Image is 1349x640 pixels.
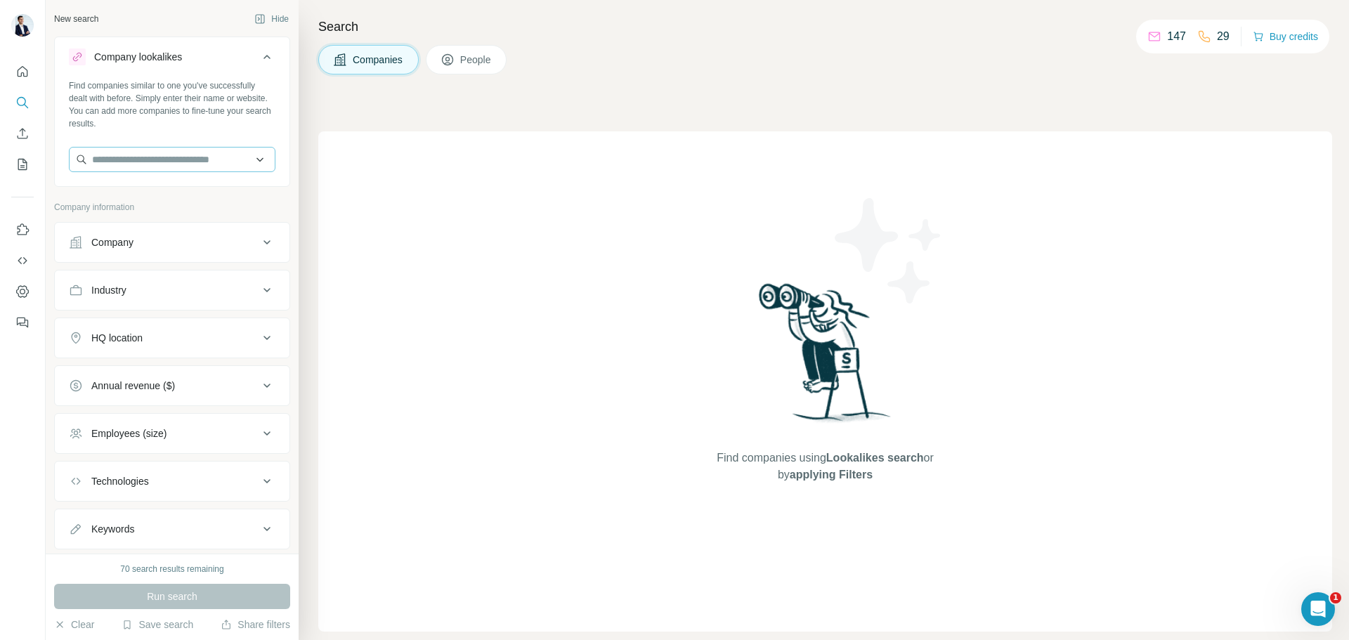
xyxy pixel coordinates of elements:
div: Find companies similar to one you've successfully dealt with before. Simply enter their name or w... [69,79,275,130]
p: 147 [1167,28,1186,45]
button: Annual revenue ($) [55,369,289,403]
button: Keywords [55,512,289,546]
button: Technologies [55,464,289,498]
div: HQ location [91,331,143,345]
button: My lists [11,152,34,177]
button: Share filters [221,618,290,632]
span: Companies [353,53,404,67]
p: 29 [1217,28,1230,45]
div: Employees (size) [91,426,167,440]
h4: Search [318,17,1332,37]
button: Industry [55,273,289,307]
button: Buy credits [1253,27,1318,46]
img: Avatar [11,14,34,37]
div: New search [54,13,98,25]
div: Industry [91,283,126,297]
div: Company lookalikes [94,50,182,64]
button: Clear [54,618,94,632]
button: Use Surfe on LinkedIn [11,217,34,242]
button: Use Surfe API [11,248,34,273]
span: People [460,53,493,67]
img: Surfe Illustration - Woman searching with binoculars [752,280,899,436]
div: Technologies [91,474,149,488]
div: Watch our October Product update [409,3,602,34]
p: Company information [54,201,290,214]
span: 1 [1330,592,1341,603]
button: Feedback [11,310,34,335]
div: Company [91,235,133,249]
button: Enrich CSV [11,121,34,146]
button: Search [11,90,34,115]
div: Close Step [993,6,1008,20]
iframe: Intercom live chat [1301,592,1335,626]
div: 70 search results remaining [120,563,223,575]
img: Surfe Illustration - Stars [826,188,952,314]
button: Save search [122,618,193,632]
div: Keywords [91,522,134,536]
button: HQ location [55,321,289,355]
span: applying Filters [790,469,873,481]
span: Lookalikes search [826,452,924,464]
button: Company [55,226,289,259]
button: Dashboard [11,279,34,304]
button: Quick start [11,59,34,84]
button: Employees (size) [55,417,289,450]
button: Hide [245,8,299,30]
button: Company lookalikes [55,40,289,79]
div: Annual revenue ($) [91,379,175,393]
span: Find companies using or by [712,450,937,483]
